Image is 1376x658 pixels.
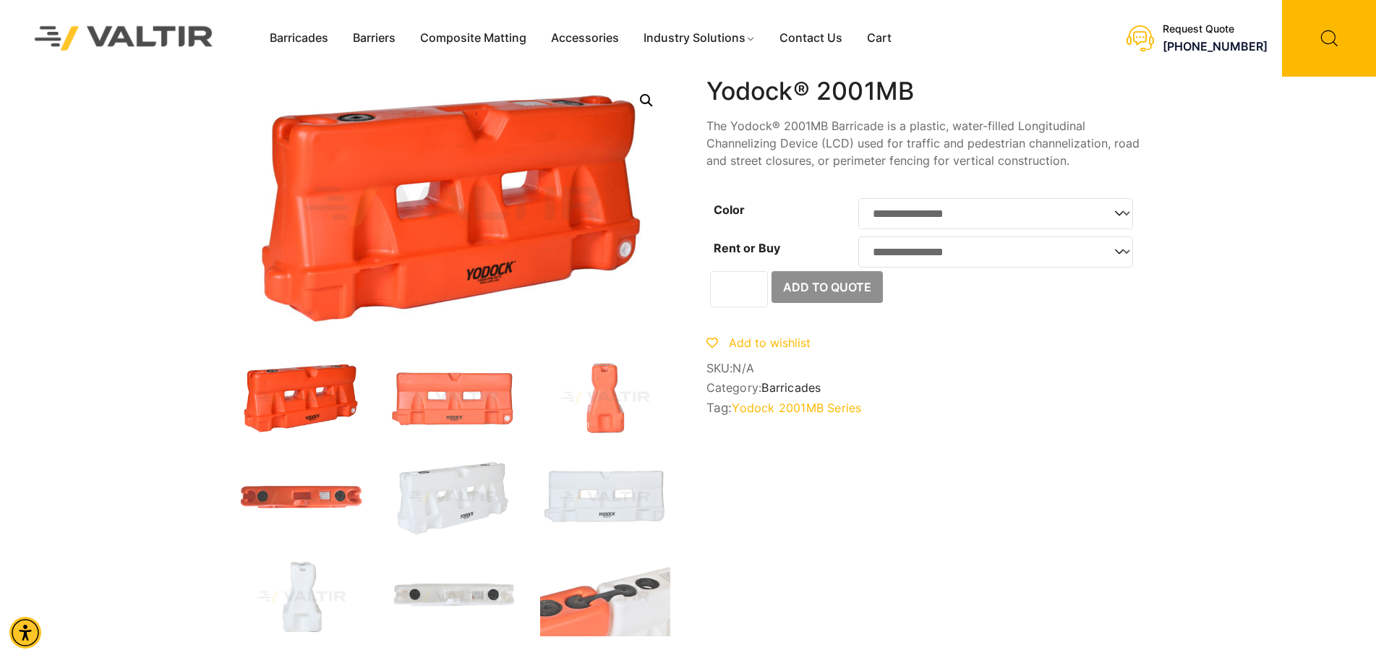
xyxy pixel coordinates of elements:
[1163,39,1268,54] a: call (888) 496-3625
[540,558,670,636] img: 2001MB_Xtra2.jpg
[761,380,821,395] a: Barricades
[732,401,861,415] a: Yodock 2001MB Series
[706,336,811,350] a: Add to wishlist
[706,401,1140,415] span: Tag:
[631,27,768,49] a: Industry Solutions
[388,458,518,537] img: 2001MB_Nat_3Q.jpg
[341,27,408,49] a: Barriers
[540,458,670,537] img: 2001MB_Nat_Front.jpg
[706,77,1140,106] h1: Yodock® 2001MB
[236,359,367,437] img: 2001MB_Org_3Q.jpg
[540,359,670,437] img: 2001MB_Org_Side.jpg
[388,558,518,636] img: 2001MB_Nat_Top.jpg
[706,117,1140,169] p: The Yodock® 2001MB Barricade is a plastic, water-filled Longitudinal Channelizing Device (LCD) us...
[729,336,811,350] span: Add to wishlist
[16,7,232,69] img: Valtir Rentals
[855,27,904,49] a: Cart
[236,458,367,537] img: 2001MB_Org_Top.jpg
[710,271,768,307] input: Product quantity
[257,27,341,49] a: Barricades
[9,617,41,649] div: Accessibility Menu
[539,27,631,49] a: Accessories
[706,362,1140,375] span: SKU:
[772,271,883,303] button: Add to Quote
[1163,23,1268,35] div: Request Quote
[408,27,539,49] a: Composite Matting
[767,27,855,49] a: Contact Us
[714,202,745,217] label: Color
[714,241,780,255] label: Rent or Buy
[388,359,518,437] img: 2001MB_Org_Front.jpg
[732,361,754,375] span: N/A
[706,381,1140,395] span: Category:
[236,558,367,636] img: 2001MB_Nat_Side.jpg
